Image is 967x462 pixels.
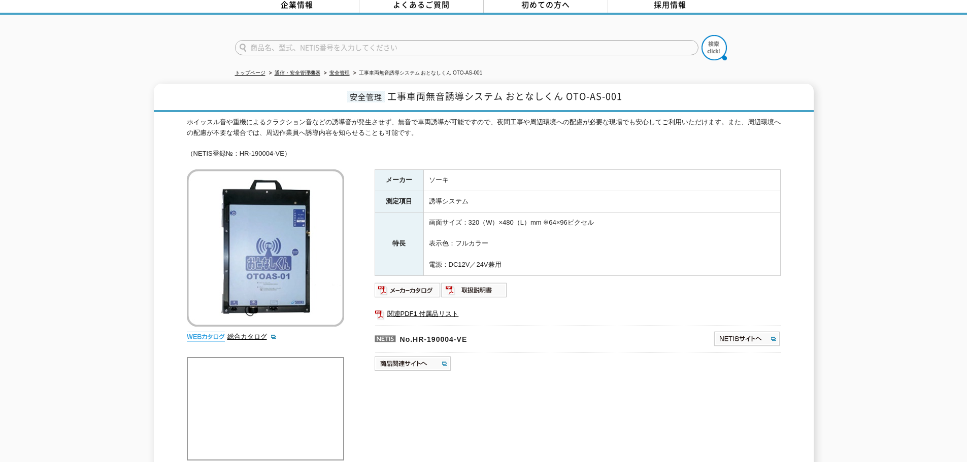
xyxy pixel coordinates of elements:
img: 取扱説明書 [441,282,508,298]
p: No.HR-190004-VE [375,326,615,350]
a: トップページ [235,70,265,76]
a: 安全管理 [329,70,350,76]
img: 商品関連サイトへ [375,356,452,372]
img: メーカーカタログ [375,282,441,298]
a: 関連PDF1 付属品リスト [375,307,781,321]
a: メーカーカタログ [375,289,441,296]
td: ソーキ [423,170,780,191]
img: NETISサイトへ [713,331,781,347]
a: 通信・安全管理機器 [275,70,320,76]
div: ホイッスル音や重機によるクラクション音などの誘導音が発生させず、無音で車両誘導が可能ですので、夜間工事や周辺環境への配慮が必要な現場でも安心してご利用いただけます。また、周辺環境への配慮が不要な... [187,117,781,159]
th: 特長 [375,212,423,275]
span: 工事車両無音誘導システム おとなしくん OTO-AS-001 [387,89,622,103]
th: 測定項目 [375,191,423,212]
span: 安全管理 [347,91,385,102]
img: btn_search.png [702,35,727,60]
td: 誘導システム [423,191,780,212]
img: 工事車両無音誘導システム おとなしくん OTO-AS-001 [187,169,344,327]
input: 商品名、型式、NETIS番号を入力してください [235,40,698,55]
li: 工事車両無音誘導システム おとなしくん OTO-AS-001 [351,68,483,79]
th: メーカー [375,170,423,191]
td: 画面サイズ：320（W）×480（L）mm ※64×96ピクセル 表示色：フルカラー 電源：DC12V／24V兼用 [423,212,780,275]
img: webカタログ [187,332,225,342]
a: 総合カタログ [227,333,277,340]
a: 取扱説明書 [441,289,508,296]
